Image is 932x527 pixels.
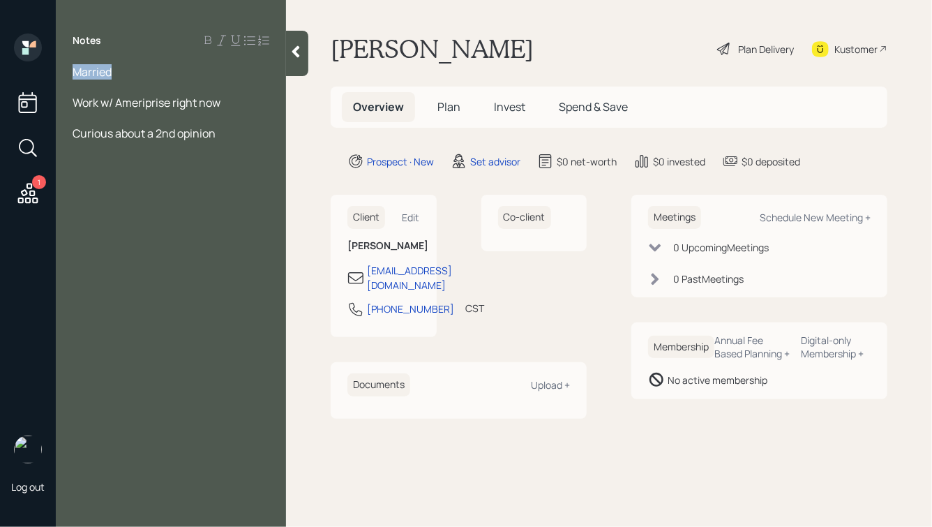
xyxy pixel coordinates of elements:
div: Prospect · New [367,154,434,169]
div: Plan Delivery [738,42,794,57]
h6: [PERSON_NAME] [347,240,420,252]
div: 0 Upcoming Meeting s [673,240,769,255]
span: Work w/ Ameriprise right now [73,95,220,110]
h6: Co-client [498,206,551,229]
div: Digital-only Membership + [802,334,871,360]
div: 1 [32,175,46,189]
div: $0 deposited [742,154,800,169]
div: CST [465,301,484,316]
span: Curious about a 2nd opinion [73,126,216,141]
div: [PHONE_NUMBER] [367,302,454,316]
div: Edit [403,211,420,224]
h1: [PERSON_NAME] [331,34,534,64]
div: $0 net-worth [557,154,617,169]
div: Kustomer [834,42,878,57]
div: [EMAIL_ADDRESS][DOMAIN_NAME] [367,263,452,292]
span: Spend & Save [559,99,628,114]
div: Upload + [531,378,570,392]
div: Log out [11,480,45,493]
span: Invest [494,99,525,114]
div: Set advisor [470,154,520,169]
div: No active membership [668,373,767,387]
h6: Documents [347,373,410,396]
div: $0 invested [653,154,705,169]
h6: Membership [648,336,714,359]
h6: Meetings [648,206,701,229]
span: Overview [353,99,404,114]
img: hunter_neumayer.jpg [14,436,42,463]
span: Plan [437,99,460,114]
h6: Client [347,206,385,229]
div: 0 Past Meeting s [673,272,744,286]
span: Married [73,64,112,80]
label: Notes [73,34,101,47]
div: Annual Fee Based Planning + [714,334,790,360]
div: Schedule New Meeting + [760,211,871,224]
